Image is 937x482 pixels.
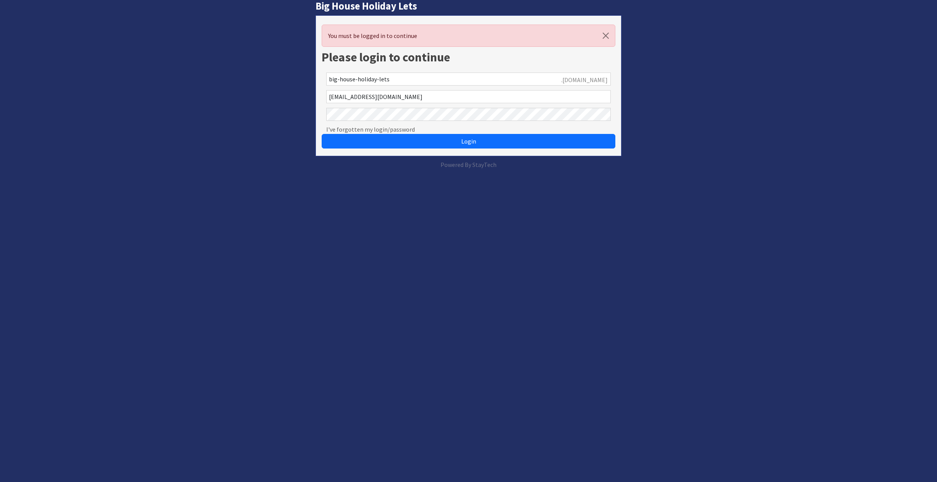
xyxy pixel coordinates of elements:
[326,90,611,103] input: Email
[461,137,476,145] span: Login
[322,134,616,149] button: Login
[322,50,616,64] h1: Please login to continue
[326,125,415,134] a: I've forgotten my login/password
[316,160,622,169] p: Powered By StayTech
[322,25,616,47] div: You must be logged in to continue
[561,75,608,84] span: .[DOMAIN_NAME]
[326,73,611,86] input: Account Reference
